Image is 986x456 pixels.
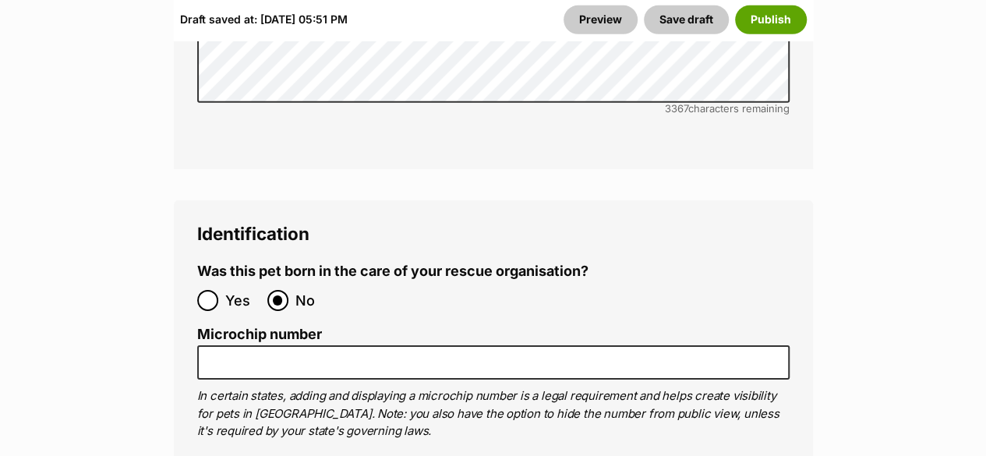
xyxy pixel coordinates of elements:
[197,103,790,115] div: characters remaining
[295,290,330,311] span: No
[735,5,807,34] button: Publish
[225,290,260,311] span: Yes
[665,102,688,115] span: 3367
[180,5,348,34] div: Draft saved at: [DATE] 05:51 PM
[197,263,588,280] label: Was this pet born in the care of your rescue organisation?
[197,223,309,244] span: Identification
[644,5,729,34] button: Save draft
[564,5,638,34] a: Preview
[197,327,790,343] label: Microchip number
